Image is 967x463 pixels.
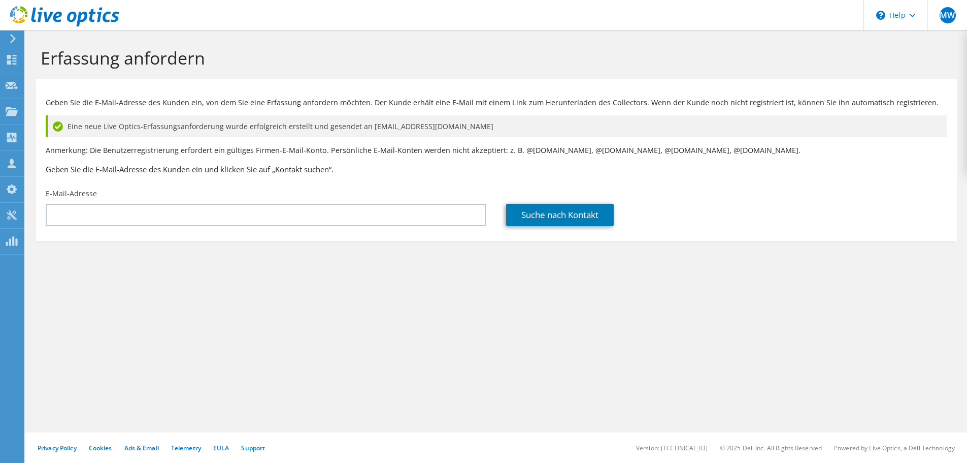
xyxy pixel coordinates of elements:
h3: Geben Sie die E-Mail-Adresse des Kunden ein und klicken Sie auf „Kontakt suchen“. [46,164,947,175]
a: Ads & Email [124,444,159,452]
a: Privacy Policy [38,444,77,452]
svg: \n [876,11,885,20]
h1: Erfassung anfordern [41,47,947,69]
a: EULA [213,444,229,452]
span: MW [940,7,956,23]
li: Version: [TECHNICAL_ID] [636,444,708,452]
a: Support [241,444,265,452]
li: Powered by Live Optics, a Dell Technology [834,444,955,452]
a: Cookies [89,444,112,452]
label: E-Mail-Adresse [46,189,97,199]
span: Eine neue Live Optics-Erfassungsanforderung wurde erfolgreich erstellt und gesendet an [EMAIL_ADD... [68,121,493,132]
a: Suche nach Kontakt [506,204,614,226]
p: Anmerkung: Die Benutzerregistrierung erfordert ein gültiges Firmen-E-Mail-Konto. Persönliche E-Ma... [46,145,947,156]
p: Geben Sie die E-Mail-Adresse des Kunden ein, von dem Sie eine Erfassung anfordern möchten. Der Ku... [46,97,947,108]
li: © 2025 Dell Inc. All Rights Reserved [720,444,822,452]
a: Telemetry [171,444,201,452]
